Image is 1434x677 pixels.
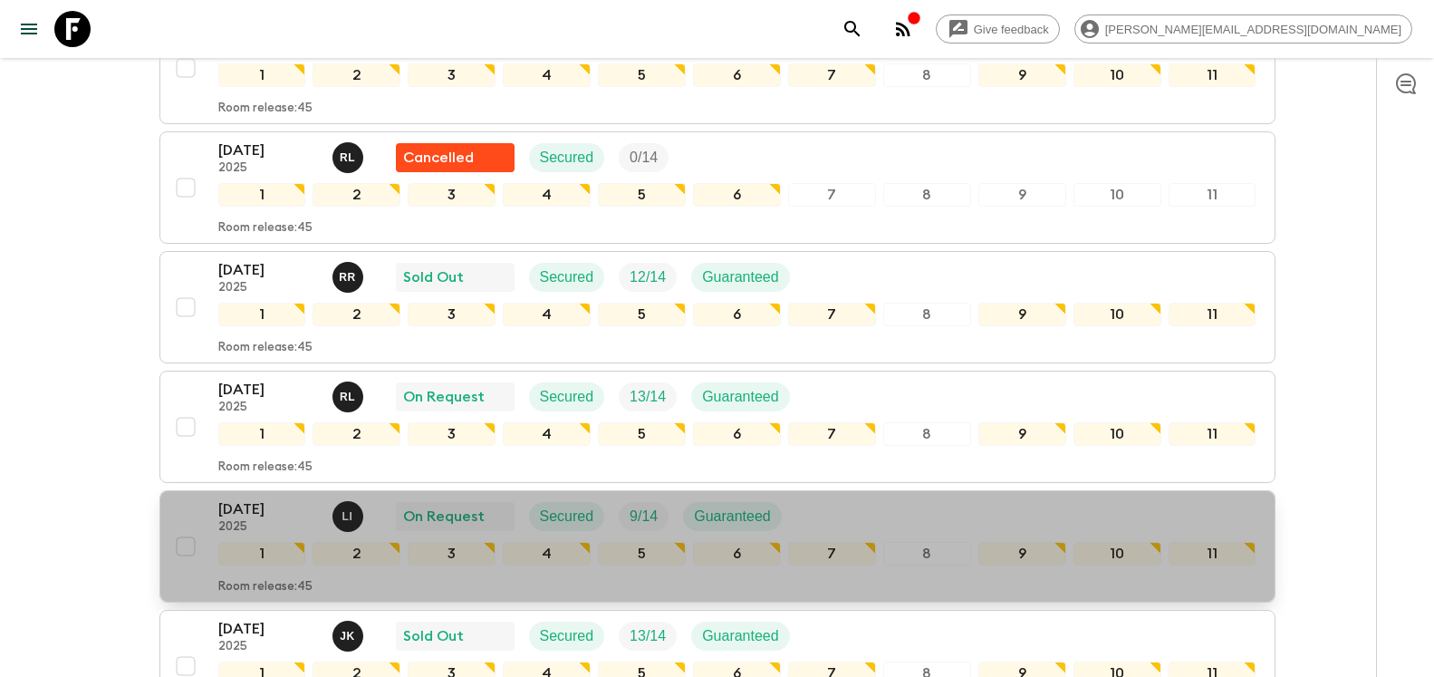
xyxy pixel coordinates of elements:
[598,422,686,446] div: 5
[313,422,400,446] div: 2
[332,507,367,521] span: Lee Irwins
[619,502,669,531] div: Trip Fill
[630,506,658,527] p: 9 / 14
[1073,63,1161,87] div: 10
[1169,183,1256,207] div: 11
[964,23,1059,36] span: Give feedback
[630,386,666,408] p: 13 / 14
[408,422,496,446] div: 3
[978,183,1066,207] div: 9
[529,143,605,172] div: Secured
[218,161,318,176] p: 2025
[332,387,367,401] span: Rabata Legend Mpatamali
[218,63,306,87] div: 1
[883,422,971,446] div: 8
[403,266,464,288] p: Sold Out
[540,266,594,288] p: Secured
[218,183,306,207] div: 1
[936,15,1060,44] a: Give feedback
[1169,63,1256,87] div: 11
[218,221,313,236] p: Room release: 45
[1073,183,1161,207] div: 10
[503,63,591,87] div: 4
[11,11,47,47] button: menu
[408,303,496,326] div: 3
[1073,542,1161,566] div: 10
[218,422,306,446] div: 1
[159,251,1275,363] button: [DATE]2025Roland RauSold OutSecuredTrip FillGuaranteed1234567891011Room release:45
[619,263,677,292] div: Trip Fill
[218,498,318,520] p: [DATE]
[313,63,400,87] div: 2
[598,542,686,566] div: 5
[788,422,876,446] div: 7
[159,131,1275,244] button: [DATE]2025Rabata Legend MpatamaliFlash Pack cancellationSecuredTrip Fill1234567891011Room release:45
[1169,422,1256,446] div: 11
[332,142,367,173] button: RL
[693,542,781,566] div: 6
[598,303,686,326] div: 5
[408,542,496,566] div: 3
[218,542,306,566] div: 1
[978,63,1066,87] div: 9
[218,401,318,415] p: 2025
[313,303,400,326] div: 2
[218,640,318,654] p: 2025
[702,386,779,408] p: Guaranteed
[834,11,871,47] button: search adventures
[503,183,591,207] div: 4
[218,303,306,326] div: 1
[619,622,677,651] div: Trip Fill
[529,382,605,411] div: Secured
[1073,422,1161,446] div: 10
[313,542,400,566] div: 2
[218,618,318,640] p: [DATE]
[332,626,367,641] span: Jamie Keenan
[218,102,313,116] p: Room release: 45
[159,371,1275,483] button: [DATE]2025Rabata Legend MpatamaliOn RequestSecuredTrip FillGuaranteed1234567891011Room release:45
[1169,542,1256,566] div: 11
[788,303,876,326] div: 7
[540,147,594,169] p: Secured
[883,542,971,566] div: 8
[978,303,1066,326] div: 9
[883,303,971,326] div: 8
[788,183,876,207] div: 7
[619,143,669,172] div: Trip Fill
[218,580,313,595] p: Room release: 45
[332,267,367,282] span: Roland Rau
[1073,303,1161,326] div: 10
[1095,23,1411,36] span: [PERSON_NAME][EMAIL_ADDRESS][DOMAIN_NAME]
[403,625,464,647] p: Sold Out
[1074,15,1412,44] div: [PERSON_NAME][EMAIL_ADDRESS][DOMAIN_NAME]
[540,625,594,647] p: Secured
[503,303,591,326] div: 4
[619,382,677,411] div: Trip Fill
[159,490,1275,603] button: [DATE]2025Lee IrwinsOn RequestSecuredTrip FillGuaranteed1234567891011Room release:45
[540,506,594,527] p: Secured
[342,509,353,524] p: L I
[693,422,781,446] div: 6
[693,303,781,326] div: 6
[332,621,367,652] button: JK
[403,147,474,169] p: Cancelled
[702,625,779,647] p: Guaranteed
[218,460,313,475] p: Room release: 45
[340,629,355,643] p: J K
[1169,303,1256,326] div: 11
[788,542,876,566] div: 7
[978,422,1066,446] div: 9
[218,520,318,535] p: 2025
[630,625,666,647] p: 13 / 14
[332,148,367,162] span: Rabata Legend Mpatamali
[218,379,318,401] p: [DATE]
[529,622,605,651] div: Secured
[313,183,400,207] div: 2
[340,390,355,404] p: R L
[408,63,496,87] div: 3
[598,183,686,207] div: 5
[159,12,1275,124] button: [DATE]2025Leslie EdgarDepartedSecuredTrip FillGuaranteed1234567891011Room release:45
[540,386,594,408] p: Secured
[218,140,318,161] p: [DATE]
[403,506,485,527] p: On Request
